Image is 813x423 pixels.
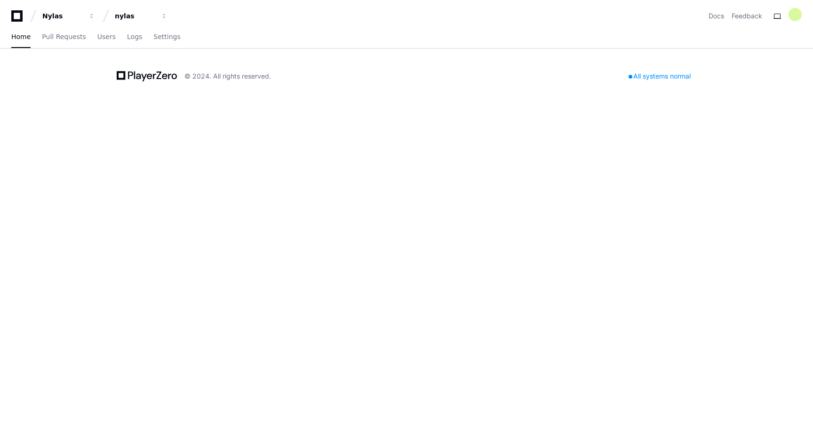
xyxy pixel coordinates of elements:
[623,70,696,83] div: All systems normal
[732,11,762,21] button: Feedback
[127,34,142,40] span: Logs
[153,34,180,40] span: Settings
[97,34,116,40] span: Users
[127,26,142,48] a: Logs
[42,34,86,40] span: Pull Requests
[709,11,724,21] a: Docs
[97,26,116,48] a: Users
[184,72,271,81] div: © 2024. All rights reserved.
[42,26,86,48] a: Pull Requests
[42,11,83,21] div: Nylas
[111,8,171,24] button: nylas
[11,26,31,48] a: Home
[115,11,155,21] div: nylas
[11,34,31,40] span: Home
[153,26,180,48] a: Settings
[39,8,99,24] button: Nylas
